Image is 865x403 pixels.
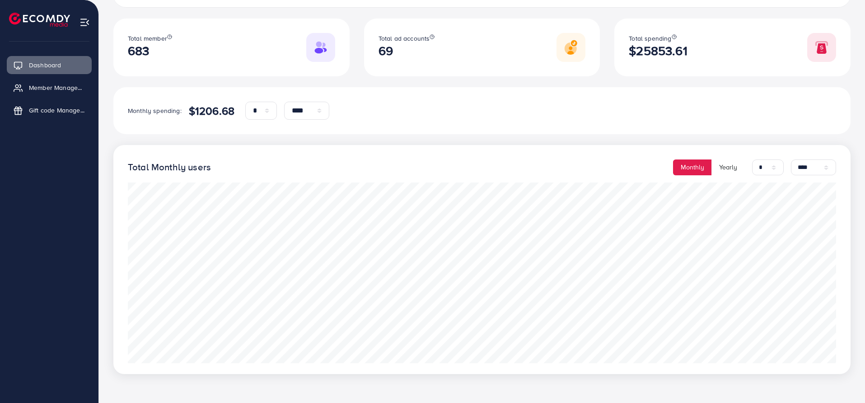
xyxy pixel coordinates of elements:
span: Dashboard [29,61,61,70]
h2: $25853.61 [629,43,687,58]
h4: Total Monthly users [128,162,211,173]
a: Dashboard [7,56,92,74]
img: menu [79,17,90,28]
p: Monthly spending: [128,105,182,116]
img: Responsive image [556,33,585,62]
span: Member Management [29,83,85,92]
iframe: Chat [827,362,858,396]
img: Responsive image [306,33,335,62]
a: Gift code Management [7,101,92,119]
h2: 69 [379,43,435,58]
button: Yearly [711,159,745,175]
a: Member Management [7,79,92,97]
h2: 683 [128,43,172,58]
button: Monthly [673,159,712,175]
img: Responsive image [807,33,836,62]
span: Total spending [629,34,671,43]
span: Total member [128,34,167,43]
img: logo [9,13,70,27]
span: Total ad accounts [379,34,430,43]
h4: $1206.68 [189,104,234,117]
span: Gift code Management [29,106,85,115]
